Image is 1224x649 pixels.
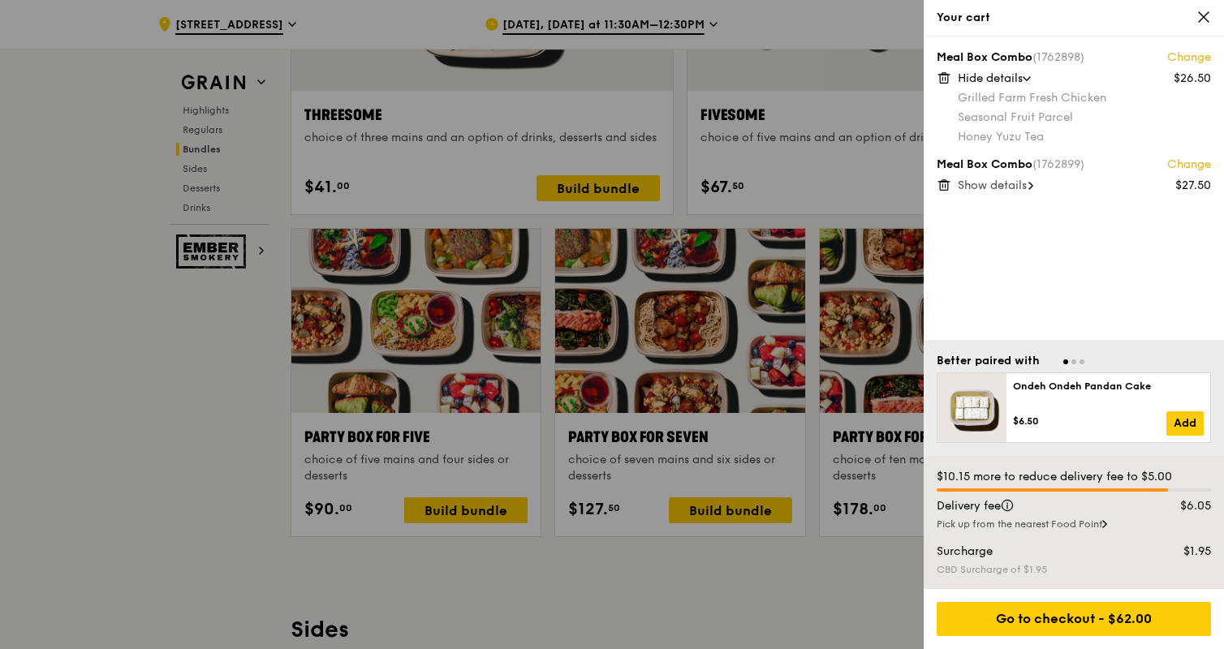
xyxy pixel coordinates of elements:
div: $6.05 [1148,498,1222,514]
div: Seasonal Fruit Parcel [958,110,1211,126]
a: Change [1167,49,1211,66]
div: Ondeh Ondeh Pandan Cake [1013,380,1204,393]
div: $27.50 [1175,178,1211,194]
span: Go to slide 2 [1071,359,1076,364]
div: Delivery fee [927,498,1148,514]
div: Honey Yuzu Tea [958,129,1211,145]
span: (1762898) [1032,50,1084,64]
div: Pick up from the nearest Food Point [937,518,1211,531]
span: Go to slide 1 [1063,359,1068,364]
div: Surcharge [927,544,1148,560]
div: Go to checkout - $62.00 [937,602,1211,636]
div: CBD Surcharge of $1.95 [937,563,1211,576]
a: Change [1167,157,1211,173]
div: $6.50 [1013,415,1166,428]
div: $10.15 more to reduce delivery fee to $5.00 [937,469,1211,485]
div: Grilled Farm Fresh Chicken [958,90,1211,106]
div: Meal Box Combo [937,49,1211,66]
div: Your cart [937,10,1211,26]
div: Meal Box Combo [937,157,1211,173]
a: Add [1166,411,1204,436]
span: Hide details [958,71,1023,85]
span: Show details [958,178,1027,192]
span: (1762899) [1032,157,1084,171]
div: $1.95 [1148,544,1222,560]
div: Better paired with [937,353,1040,369]
div: $26.50 [1174,71,1211,87]
span: Go to slide 3 [1080,359,1084,364]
